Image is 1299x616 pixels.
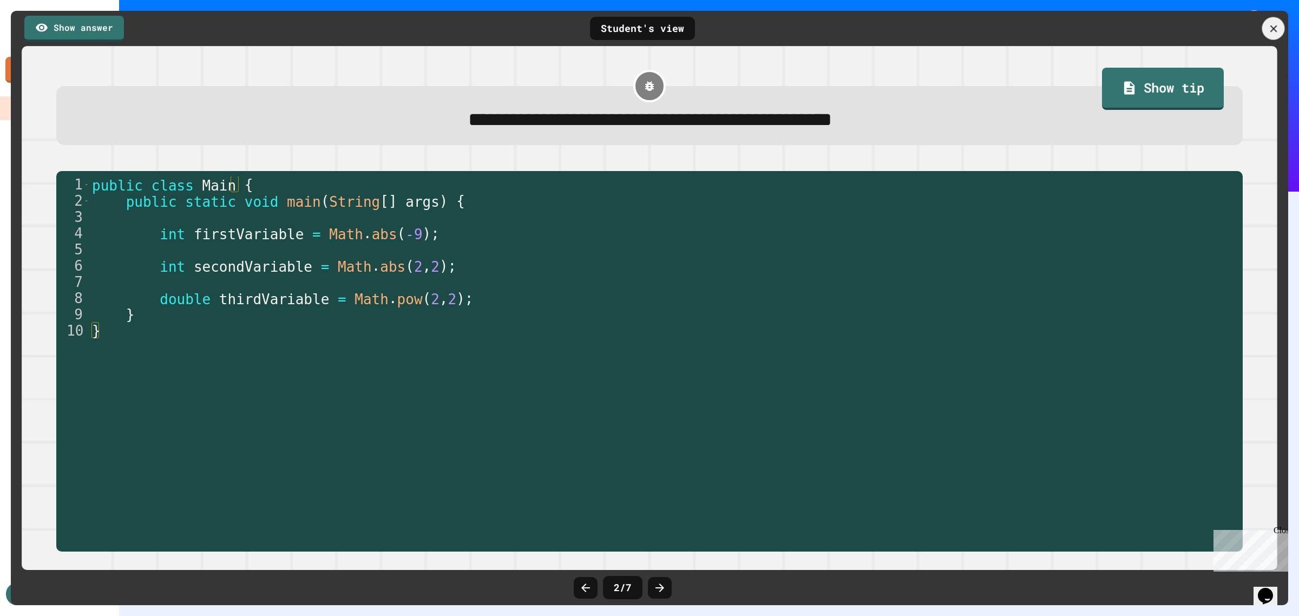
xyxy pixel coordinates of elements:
span: class [152,178,194,194]
span: static [185,194,236,210]
div: 1 [56,176,90,193]
span: 2 [431,291,439,307]
div: 2 [56,193,90,209]
div: Student's view [590,17,695,40]
span: Math [329,226,363,243]
div: 10 [56,323,90,339]
iframe: chat widget [1209,526,1288,572]
span: String [329,194,380,210]
span: 2 [431,259,439,275]
a: Show answer [24,16,124,42]
div: 6 [56,258,90,274]
span: Toggle code folding, rows 1 through 10 [83,176,89,193]
span: 2 [448,291,457,307]
span: args [405,194,439,210]
div: 3 [56,209,90,225]
span: double [160,291,211,307]
span: int [160,259,185,275]
span: 2 [414,259,423,275]
span: = [312,226,321,243]
div: Chat with us now!Close [4,4,75,69]
span: abs [372,226,397,243]
span: Toggle code folding, rows 2 through 9 [83,193,89,209]
span: int [160,226,185,243]
div: 4 [56,225,90,241]
span: firstVariable [194,226,304,243]
span: = [321,259,330,275]
div: 7 [56,274,90,290]
span: Math [355,291,389,307]
iframe: chat widget [1254,573,1288,605]
span: main [287,194,321,210]
span: Math [338,259,372,275]
span: Main [202,178,237,194]
a: Show tip [1102,68,1224,110]
span: public [92,178,143,194]
span: pow [397,291,423,307]
span: secondVariable [194,259,312,275]
span: void [245,194,279,210]
div: 8 [56,290,90,306]
div: 9 [56,306,90,323]
span: abs [380,259,405,275]
span: = [338,291,346,307]
span: public [126,194,177,210]
span: thirdVariable [219,291,330,307]
div: 5 [56,241,90,258]
span: -9 [405,226,422,243]
div: 2 / 7 [603,576,642,599]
